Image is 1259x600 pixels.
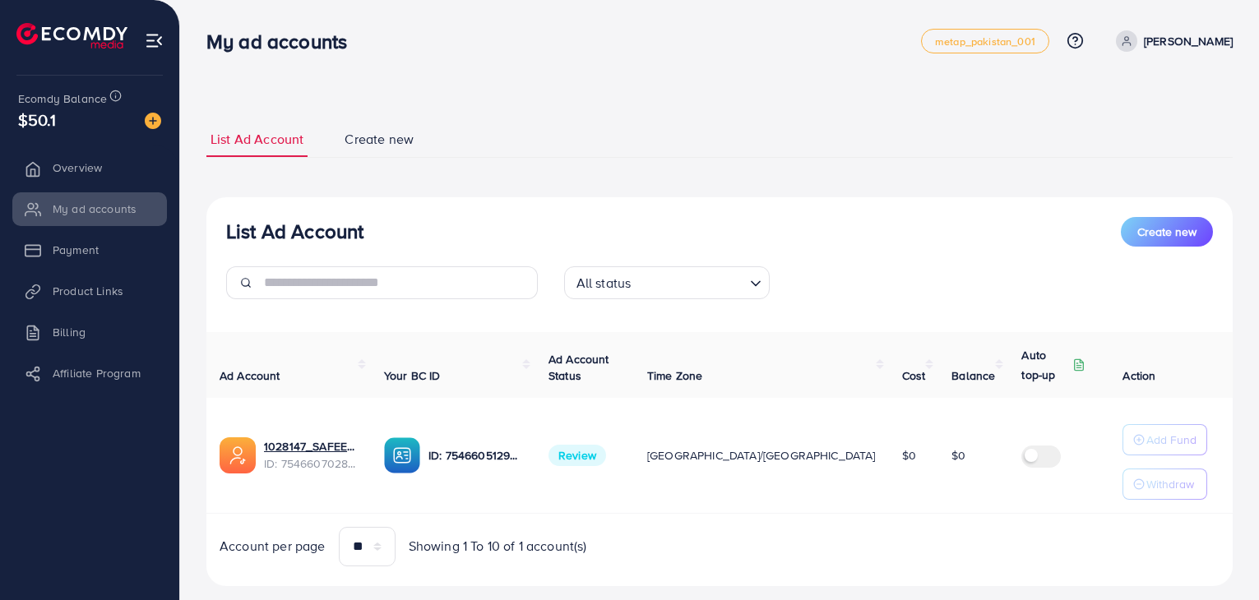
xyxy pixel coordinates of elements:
[226,219,363,243] h3: List Ad Account
[264,455,358,472] span: ID: 7546607028241235969
[548,445,606,466] span: Review
[951,367,995,384] span: Balance
[564,266,770,299] div: Search for option
[1121,217,1213,247] button: Create new
[145,113,161,129] img: image
[1021,345,1069,385] p: Auto top-up
[935,36,1035,47] span: metap_pakistan_001
[636,268,743,295] input: Search for option
[1146,474,1194,494] p: Withdraw
[264,438,358,472] div: <span class='underline'>1028147_SAFEER SHAH_1757081434683</span></br>7546607028241235969
[409,537,587,556] span: Showing 1 To 10 of 1 account(s)
[206,30,360,53] h3: My ad accounts
[1122,424,1207,455] button: Add Fund
[1146,430,1197,450] p: Add Fund
[921,29,1049,53] a: metap_pakistan_001
[220,437,256,473] img: ic-ads-acc.e4c84228.svg
[211,130,303,149] span: List Ad Account
[345,130,414,149] span: Create new
[902,447,916,464] span: $0
[145,31,164,50] img: menu
[1109,30,1233,52] a: [PERSON_NAME]
[951,447,965,464] span: $0
[573,271,635,295] span: All status
[220,537,326,556] span: Account per page
[1122,468,1207,500] button: Withdraw
[902,367,926,384] span: Cost
[1137,224,1197,240] span: Create new
[647,367,702,384] span: Time Zone
[428,445,522,465] p: ID: 7546605129286549511
[548,351,609,384] span: Ad Account Status
[384,367,441,384] span: Your BC ID
[1144,31,1233,51] p: [PERSON_NAME]
[647,447,876,464] span: [GEOGRAPHIC_DATA]/[GEOGRAPHIC_DATA]
[18,90,107,107] span: Ecomdy Balance
[220,367,280,384] span: Ad Account
[18,108,56,132] span: $50.1
[1122,367,1155,384] span: Action
[384,437,420,473] img: ic-ba-acc.ded83a64.svg
[264,438,358,455] a: 1028147_SAFEER SHAH_1757081434683
[16,23,127,48] img: logo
